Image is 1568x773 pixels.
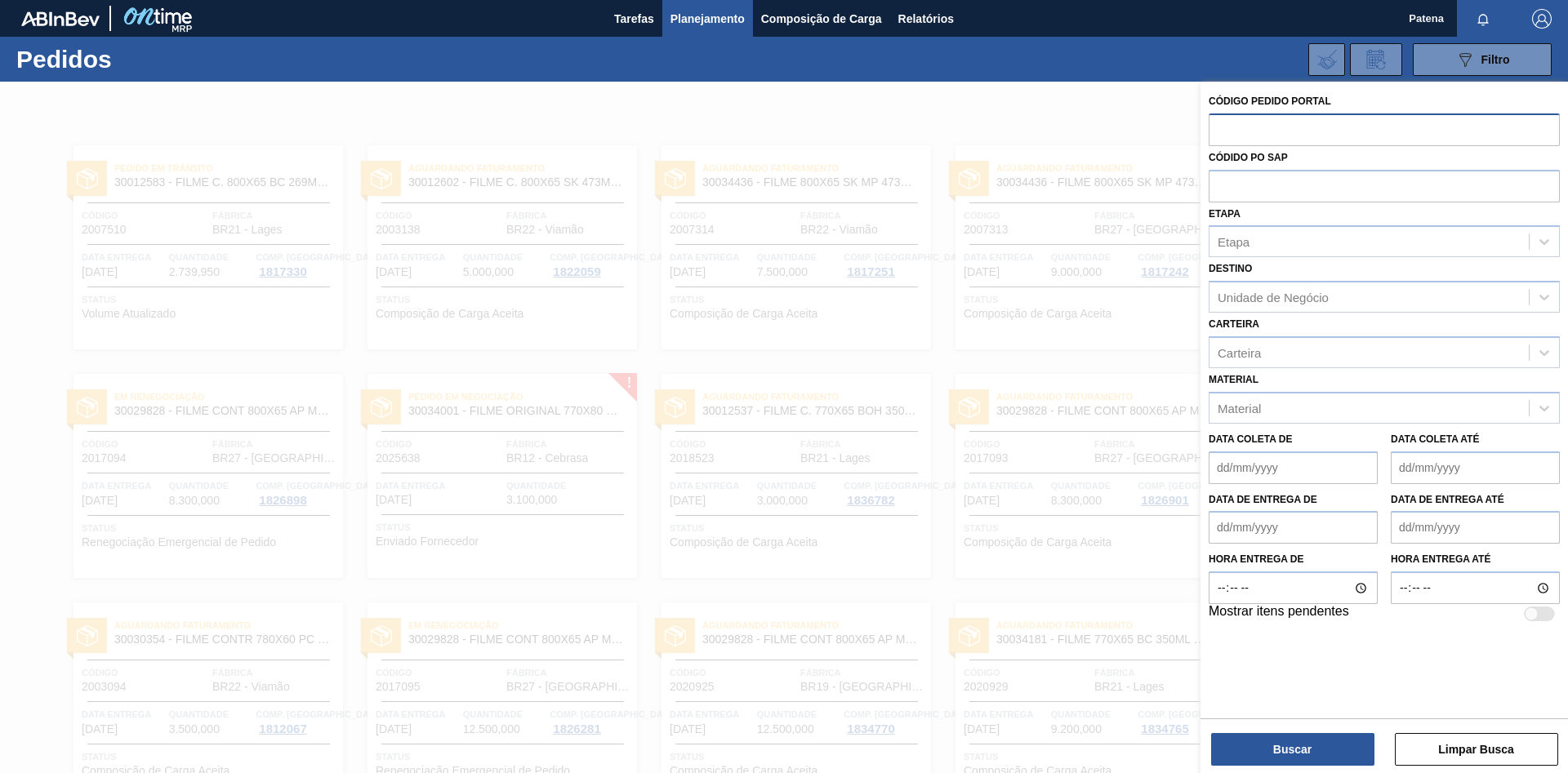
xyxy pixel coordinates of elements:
[1481,53,1510,66] span: Filtro
[1218,345,1261,359] div: Carteira
[1532,9,1552,29] img: Logout
[1209,494,1317,505] label: Data de Entrega de
[1391,511,1560,544] input: dd/mm/yyyy
[1209,208,1241,220] label: Etapa
[1209,152,1288,163] label: Códido PO SAP
[1391,451,1560,484] input: dd/mm/yyyy
[1218,291,1329,304] div: Unidade de Negócio
[1209,433,1292,445] label: Data coleta de
[1391,494,1504,505] label: Data de Entrega até
[898,9,954,29] span: Relatórios
[1209,604,1349,624] label: Mostrar itens pendentes
[1391,548,1560,571] label: Hora entrega até
[1413,43,1552,76] button: Filtro
[670,9,745,29] span: Planejamento
[1391,433,1479,445] label: Data coleta até
[1209,263,1252,274] label: Destino
[1209,318,1259,330] label: Carteira
[1308,43,1345,76] div: Importar Negociações dos Pedidos
[1218,401,1261,415] div: Material
[761,9,882,29] span: Composição de Carga
[1209,451,1378,484] input: dd/mm/yyyy
[1209,548,1378,571] label: Hora entrega de
[1457,7,1509,30] button: Notificações
[16,50,261,69] h1: Pedidos
[1218,235,1249,249] div: Etapa
[1209,374,1258,385] label: Material
[1209,511,1378,544] input: dd/mm/yyyy
[21,11,100,26] img: TNhmsLtSVTkK8tSr43FrP2fwEKptu5GPRR3wAAAABJRU5ErkJggg==
[1350,43,1402,76] div: Solicitação de Revisão de Pedidos
[1209,96,1331,107] label: Código Pedido Portal
[614,9,654,29] span: Tarefas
